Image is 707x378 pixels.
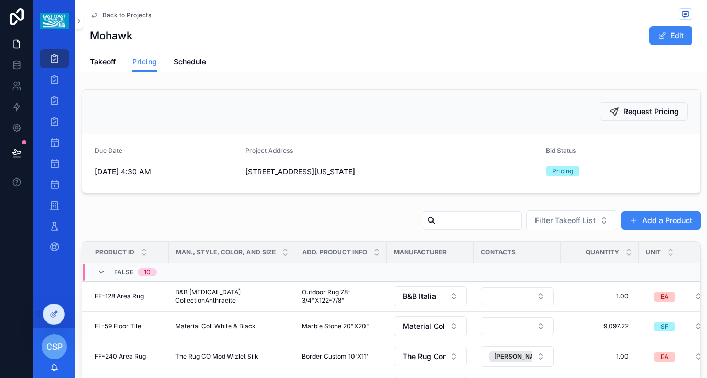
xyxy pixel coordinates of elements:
span: 1.00 [571,352,629,361]
button: Select Button [394,347,467,366]
span: FL-59 Floor Tile [95,322,141,330]
span: Project Address [245,147,293,154]
span: The Rug CO Mod Wizlet Silk [175,352,258,361]
span: Border Custom 10'X11' [302,352,369,361]
button: Select Button [481,346,554,367]
span: FF-128 Area Rug [95,292,144,301]
h1: Mohawk [90,28,132,43]
div: scrollable content [33,42,75,270]
span: Filter Takeoff List [535,215,596,226]
span: Quantity [586,248,619,257]
span: 1.00 [571,292,629,301]
button: Select Button [394,316,467,336]
a: Back to Projects [90,11,151,19]
span: Takeoff [90,57,116,67]
span: Man., Style, Color, and Size [176,248,276,257]
button: Select Button [481,287,554,305]
span: Manufacturer [394,248,447,257]
span: Pricing [132,57,157,67]
button: Edit [649,26,692,45]
span: 9,097.22 [571,322,629,330]
span: [PERSON_NAME] [494,352,546,361]
span: Bid Status [546,147,576,154]
button: Select Button [481,317,554,335]
span: Request Pricing [623,106,679,117]
span: Add. Product Info [302,248,367,257]
span: Marble Stone 20"X20" [302,322,369,330]
span: FALSE [114,268,133,276]
span: Product ID [95,248,134,257]
span: Unit [646,248,661,257]
span: B&B [MEDICAL_DATA] CollectionAnthracite [175,288,289,305]
button: Select Button [394,286,467,306]
img: App logo [40,13,69,29]
span: CSP [46,340,63,353]
div: 10 [144,268,151,276]
span: [DATE] 4:30 AM [95,166,237,177]
span: Schedule [174,57,206,67]
span: B&B Italia [403,291,436,302]
div: EA [660,292,669,302]
span: FF-240 Area Rug [95,352,146,361]
span: Material Collective [403,321,446,331]
div: EA [660,352,669,362]
a: Schedule [174,52,206,73]
button: Select Button [526,210,617,230]
span: Back to Projects [102,11,151,19]
span: Contacts [481,248,516,257]
a: Pricing [132,52,157,72]
span: The Rug Company [403,351,446,362]
span: [STREET_ADDRESS][US_STATE] [245,166,538,177]
button: Unselect 607 [489,351,561,362]
a: Takeoff [90,52,116,73]
button: Add a Product [621,211,701,230]
div: Pricing [552,166,573,176]
button: Request Pricing [600,102,688,121]
span: Material Coll White & Black [175,322,256,330]
span: Due Date [95,147,122,154]
div: SF [660,322,668,331]
span: Outdoor Rug 78-3/4"X122-7/8" [302,288,381,305]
